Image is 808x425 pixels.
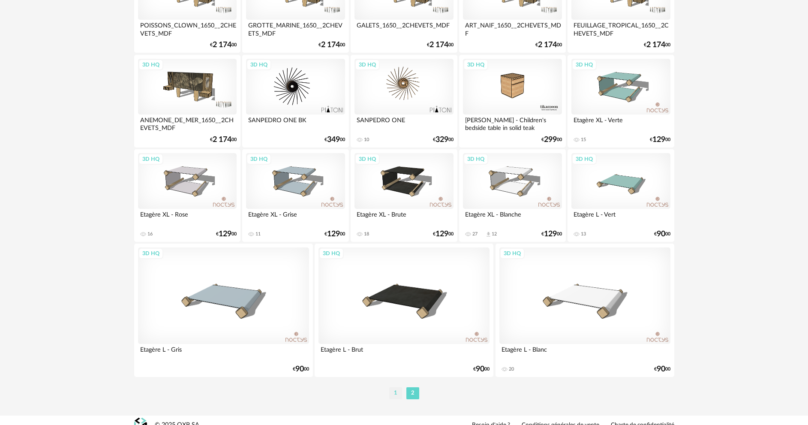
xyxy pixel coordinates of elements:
[295,366,304,372] span: 90
[568,149,674,242] a: 3D HQ Etagère L - Vert 13 €9000
[654,366,670,372] div: € 00
[572,59,597,70] div: 3D HQ
[134,55,240,148] a: 3D HQ ANEMONE_DE_MER_1650__2CHEVETS_MDF €2 17400
[509,366,514,372] div: 20
[657,366,665,372] span: 90
[246,115,345,132] div: SANPEDRO ONE BK
[246,154,271,165] div: 3D HQ
[544,231,557,237] span: 129
[213,137,231,143] span: 2 174
[538,42,557,48] span: 2 174
[581,231,586,237] div: 13
[355,154,380,165] div: 3D HQ
[319,248,344,259] div: 3D HQ
[327,137,340,143] span: 349
[210,42,237,48] div: € 00
[463,209,562,226] div: Etagère XL - Blanche
[138,20,237,37] div: POISSONS_CLOWN_1650__2CHEVETS_MDF
[571,209,670,226] div: Etagère L - Vert
[463,115,562,132] div: [PERSON_NAME] - Children's bedside table in solid teak
[138,248,163,259] div: 3D HQ
[433,231,454,237] div: € 00
[492,231,497,237] div: 12
[354,209,453,226] div: Etagère XL - Brute
[364,231,369,237] div: 18
[147,231,153,237] div: 16
[242,149,348,242] a: 3D HQ Etagère XL - Grise 11 €12900
[364,137,369,143] div: 10
[246,59,271,70] div: 3D HQ
[472,231,478,237] div: 27
[581,137,586,143] div: 15
[242,55,348,148] a: 3D HQ SANPEDRO ONE BK €34900
[216,231,237,237] div: € 00
[246,209,345,226] div: Etagère XL - Grise
[351,55,457,148] a: 3D HQ SANPEDRO ONE 10 €32900
[476,366,484,372] span: 90
[500,248,525,259] div: 3D HQ
[436,137,448,143] span: 329
[571,20,670,37] div: FEUILLAGE_TROPICAL_1650__2CHEVETS_MDF
[499,344,670,361] div: Etagère L - Blanc
[324,137,345,143] div: € 00
[219,231,231,237] span: 129
[138,154,163,165] div: 3D HQ
[571,115,670,132] div: Etagère XL - Verte
[138,59,163,70] div: 3D HQ
[572,154,597,165] div: 3D HQ
[355,59,380,70] div: 3D HQ
[430,42,448,48] span: 2 174
[433,137,454,143] div: € 00
[496,244,674,377] a: 3D HQ Etagère L - Blanc 20 €9000
[436,231,448,237] span: 129
[246,20,345,37] div: GROTTE_MARINE_1650__2CHEVETS_MDF
[473,366,490,372] div: € 00
[485,231,492,238] span: Download icon
[568,55,674,148] a: 3D HQ Etagère XL - Verte 15 €12900
[535,42,562,48] div: € 00
[541,231,562,237] div: € 00
[463,59,488,70] div: 3D HQ
[463,20,562,37] div: ART_NAIF_1650__2CHEVETS_MDF
[354,20,453,37] div: GALETS_1650__2CHEVETS_MDF
[459,55,565,148] a: 3D HQ [PERSON_NAME] - Children's bedside table in solid teak €29900
[406,387,419,399] li: 2
[213,42,231,48] span: 2 174
[427,42,454,48] div: € 00
[138,115,237,132] div: ANEMONE_DE_MER_1650__2CHEVETS_MDF
[315,244,493,377] a: 3D HQ Etagère L - Brut €9000
[327,231,340,237] span: 129
[657,231,665,237] span: 90
[389,387,402,399] li: 1
[138,209,237,226] div: Etagère XL - Rose
[459,149,565,242] a: 3D HQ Etagère XL - Blanche 27 Download icon 12 €12900
[463,154,488,165] div: 3D HQ
[544,137,557,143] span: 299
[318,344,490,361] div: Etagère L - Brut
[324,231,345,237] div: € 00
[652,137,665,143] span: 129
[293,366,309,372] div: € 00
[255,231,261,237] div: 11
[134,149,240,242] a: 3D HQ Etagère XL - Rose 16 €12900
[351,149,457,242] a: 3D HQ Etagère XL - Brute 18 €12900
[644,42,670,48] div: € 00
[210,137,237,143] div: € 00
[354,115,453,132] div: SANPEDRO ONE
[650,137,670,143] div: € 00
[321,42,340,48] span: 2 174
[646,42,665,48] span: 2 174
[318,42,345,48] div: € 00
[134,244,313,377] a: 3D HQ Etagère L - Gris €9000
[138,344,309,361] div: Etagère L - Gris
[654,231,670,237] div: € 00
[541,137,562,143] div: € 00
